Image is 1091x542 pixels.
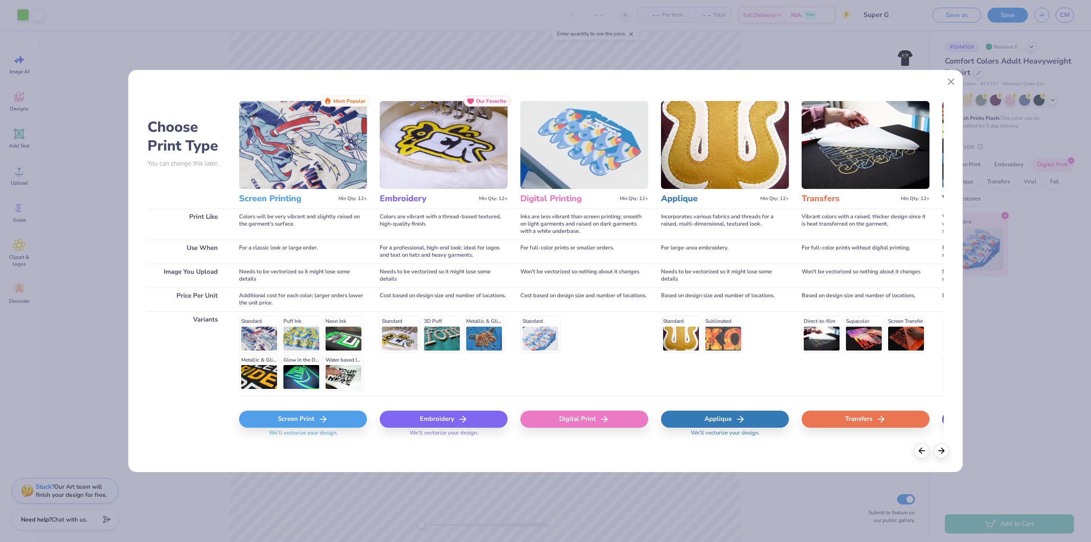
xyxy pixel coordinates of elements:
h2: Choose Print Type [147,118,226,155]
div: Needs to be vectorized so it might lose some details [380,264,508,287]
h3: Embroidery [380,193,476,204]
h3: Digital Printing [520,193,616,204]
span: Min Qty: 12+ [901,196,929,202]
div: Image You Upload [147,264,226,287]
div: For large-area embroidery. [661,240,789,264]
span: Min Qty: 12+ [760,196,789,202]
div: Vinyl [942,411,1070,428]
div: Digital Print [520,411,648,428]
div: Use When [147,240,226,264]
div: Vibrant colors with a smooth, slightly raised finish; vinyl prints have a consistent texture and ... [942,209,1070,240]
span: We'll vectorize your design. [266,429,341,442]
img: Transfers [802,101,929,189]
span: Min Qty: 12+ [479,196,508,202]
p: You can change this later. [147,160,226,167]
div: For a classic look or large order. [239,240,367,264]
div: For full-color prints without digital printing. [802,240,929,264]
div: Based on design size and number of locations. [802,287,929,311]
img: Screen Printing [239,101,367,189]
div: Print Like [147,209,226,240]
img: Digital Printing [520,101,648,189]
span: Most Popular [333,98,366,104]
span: Min Qty: 12+ [620,196,648,202]
div: Additional cost for each color; larger orders lower the unit price. [239,287,367,311]
div: Screen Print [239,411,367,428]
div: Based on design size and number of locations. [661,287,789,311]
div: Colors will be very vibrant and slightly raised on the garment's surface. [239,209,367,240]
div: Based on design size and number of locations. [942,287,1070,311]
div: Needs to be vectorized so it might lose some details [661,264,789,287]
span: Our Favorite [476,98,506,104]
div: Needs to be vectorized so it might lose some details [239,264,367,287]
div: Won't be vectorized so nothing about it changes [802,264,929,287]
div: For a professional, high-end look; ideal for logos and text on hats and heavy garments. [380,240,508,264]
div: For full-color prints or smaller orders. [520,240,648,264]
div: Price Per Unit [147,287,226,311]
button: Close [943,74,959,90]
span: We'll vectorize your design. [687,429,763,442]
div: Embroidery [380,411,508,428]
img: Applique [661,101,789,189]
h3: Applique [661,193,757,204]
h3: Transfers [802,193,898,204]
div: For adding personalized custom names and numbers. [942,240,1070,264]
div: Inks are less vibrant than screen printing; smooth on light garments and raised on dark garments ... [520,209,648,240]
div: Needs to be vectorized so it might lose some details [942,264,1070,287]
h3: Screen Printing [239,193,335,204]
div: Cost based on design size and number of locations. [380,287,508,311]
div: Colors are vibrant with a thread-based textured, high-quality finish. [380,209,508,240]
div: Incorporates various fabrics and threads for a raised, multi-dimensional, textured look. [661,209,789,240]
div: Transfers [802,411,929,428]
img: Embroidery [380,101,508,189]
div: Variants [147,311,226,396]
div: Vibrant colors with a raised, thicker design since it is heat transferred on the garment. [802,209,929,240]
img: Vinyl [942,101,1070,189]
h3: Vinyl [942,193,1038,204]
div: Applique [661,411,789,428]
div: Cost based on design size and number of locations. [520,287,648,311]
span: We'll vectorize your design. [406,429,482,442]
span: Min Qty: 12+ [338,196,367,202]
div: Won't be vectorized so nothing about it changes [520,264,648,287]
